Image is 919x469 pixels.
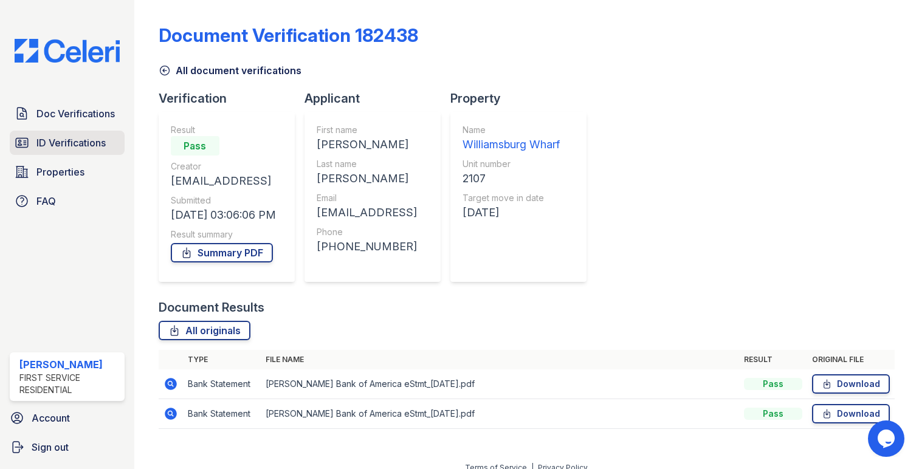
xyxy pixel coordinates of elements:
[171,228,276,241] div: Result summary
[261,399,739,429] td: [PERSON_NAME] Bank of America eStmt_[DATE].pdf
[10,189,125,213] a: FAQ
[317,136,417,153] div: [PERSON_NAME]
[171,207,276,224] div: [DATE] 03:06:06 PM
[36,106,115,121] span: Doc Verifications
[10,131,125,155] a: ID Verifications
[807,350,895,369] th: Original file
[159,299,264,316] div: Document Results
[317,124,417,136] div: First name
[159,321,250,340] a: All originals
[10,160,125,184] a: Properties
[19,372,120,396] div: First Service Residential
[868,420,907,457] iframe: chat widget
[463,192,560,204] div: Target move in date
[171,136,219,156] div: Pass
[463,124,560,136] div: Name
[261,369,739,399] td: [PERSON_NAME] Bank of America eStmt_[DATE].pdf
[19,357,120,372] div: [PERSON_NAME]
[317,204,417,221] div: [EMAIL_ADDRESS]
[261,350,739,369] th: File name
[812,404,890,423] a: Download
[317,226,417,238] div: Phone
[450,90,596,107] div: Property
[171,173,276,190] div: [EMAIL_ADDRESS]
[183,350,261,369] th: Type
[171,160,276,173] div: Creator
[36,194,56,208] span: FAQ
[317,170,417,187] div: [PERSON_NAME]
[183,369,261,399] td: Bank Statement
[36,165,84,179] span: Properties
[463,124,560,153] a: Name Williamsburg Wharf
[36,135,106,150] span: ID Verifications
[463,204,560,221] div: [DATE]
[32,411,70,425] span: Account
[305,90,450,107] div: Applicant
[5,39,129,63] img: CE_Logo_Blue-a8612792a0a2168367f1c8372b55b34899dd931a85d93a1a3d3e32e68fde9ad4.png
[5,435,129,459] a: Sign out
[744,378,802,390] div: Pass
[183,399,261,429] td: Bank Statement
[317,158,417,170] div: Last name
[5,406,129,430] a: Account
[171,124,276,136] div: Result
[463,170,560,187] div: 2107
[812,374,890,394] a: Download
[10,101,125,126] a: Doc Verifications
[159,24,418,46] div: Document Verification 182438
[463,158,560,170] div: Unit number
[739,350,807,369] th: Result
[32,440,69,454] span: Sign out
[317,192,417,204] div: Email
[317,238,417,255] div: [PHONE_NUMBER]
[463,136,560,153] div: Williamsburg Wharf
[159,90,305,107] div: Verification
[171,243,273,262] a: Summary PDF
[744,408,802,420] div: Pass
[171,194,276,207] div: Submitted
[159,63,301,78] a: All document verifications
